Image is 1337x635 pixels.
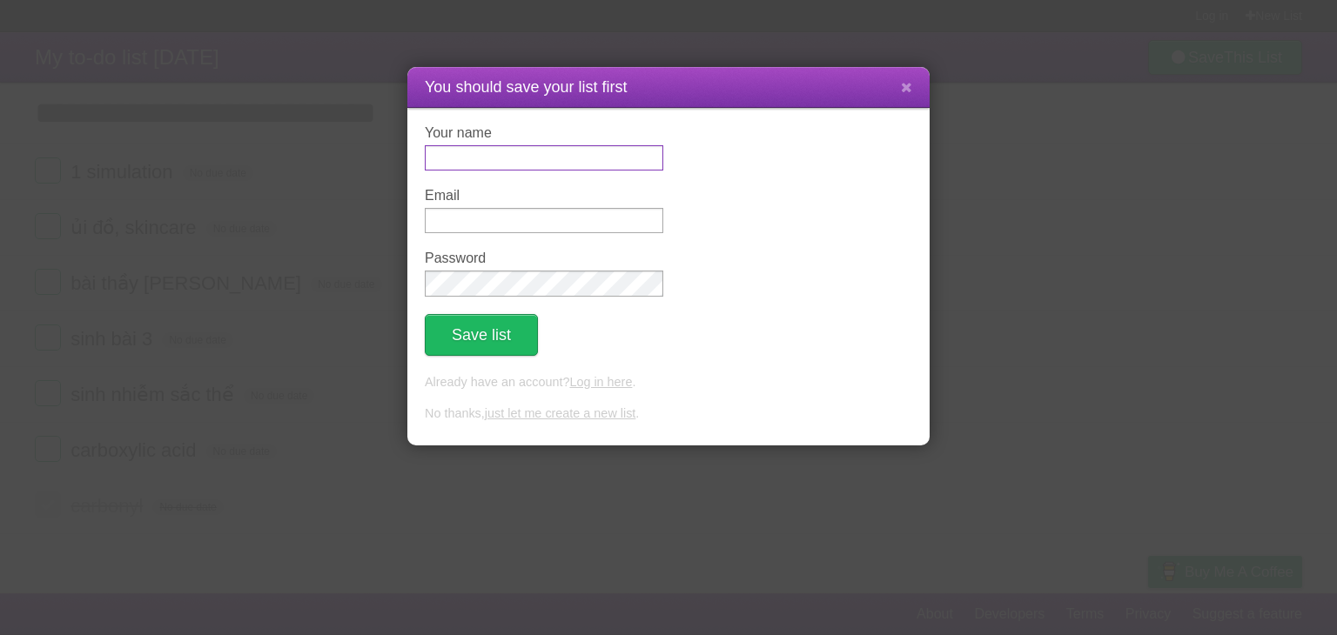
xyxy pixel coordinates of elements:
[425,125,663,141] label: Your name
[425,188,663,204] label: Email
[425,404,912,424] p: No thanks, .
[569,375,632,389] a: Log in here
[425,314,538,356] button: Save list
[425,76,912,99] h1: You should save your list first
[425,373,912,392] p: Already have an account? .
[485,406,636,420] a: just let me create a new list
[425,251,663,266] label: Password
